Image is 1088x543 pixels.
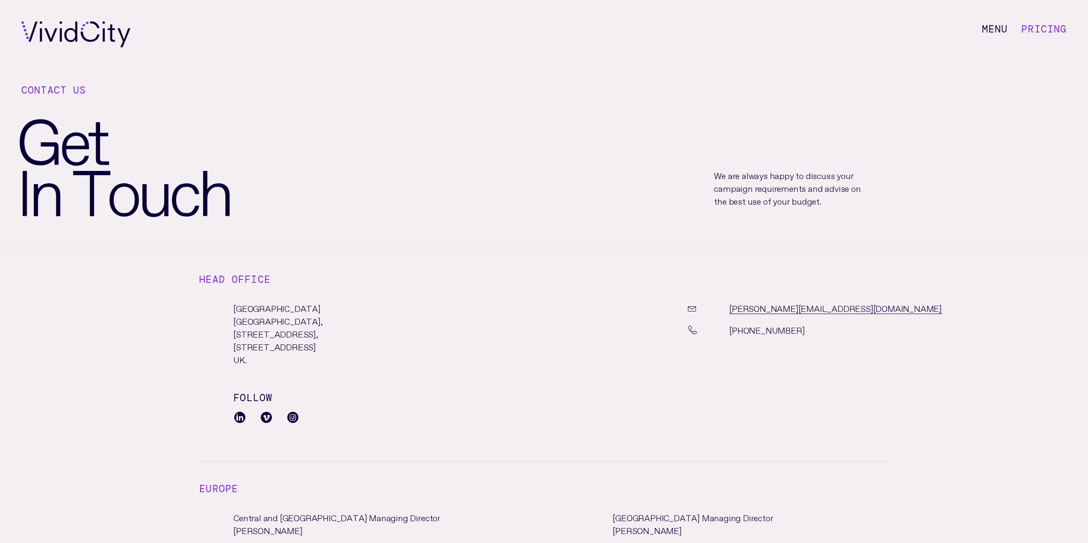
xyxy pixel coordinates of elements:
[729,323,805,336] p: [PHONE_NUMBER]
[1021,23,1067,35] a: Pricing
[199,262,889,301] h4: Head office
[714,168,864,207] p: We are always happy to discuss your campaign requirements and advise on the best use of your budget.
[233,301,507,365] p: [GEOGRAPHIC_DATA] [GEOGRAPHIC_DATA], [STREET_ADDRESS], [STREET_ADDRESS] UK.
[233,381,531,408] h4: Follow
[199,462,889,511] h4: Europe
[729,301,942,314] a: [PERSON_NAME][EMAIL_ADDRESS][DOMAIN_NAME]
